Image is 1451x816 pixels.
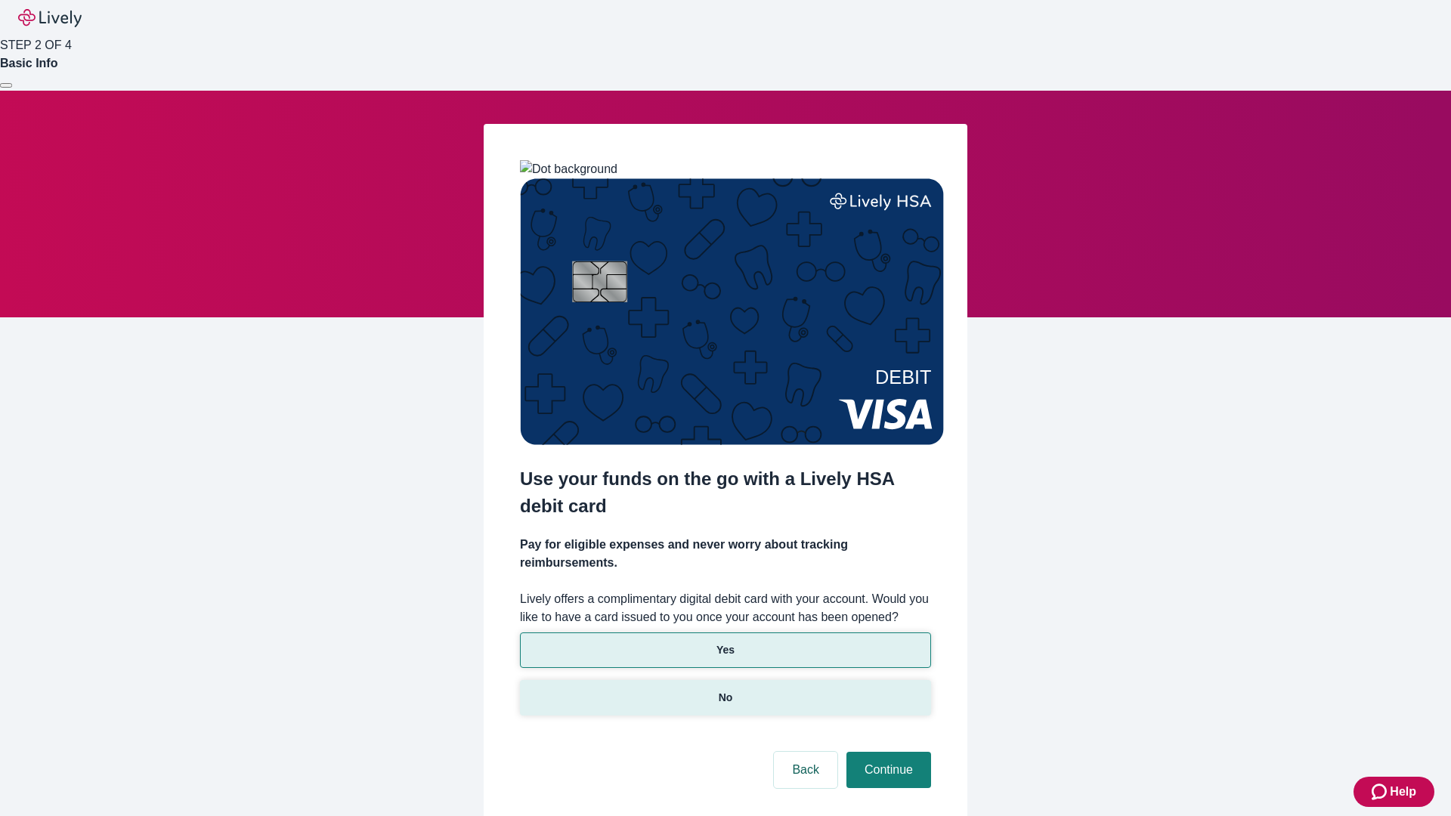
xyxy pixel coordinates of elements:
[520,160,617,178] img: Dot background
[774,752,837,788] button: Back
[520,465,931,520] h2: Use your funds on the go with a Lively HSA debit card
[846,752,931,788] button: Continue
[520,680,931,716] button: No
[1354,777,1434,807] button: Zendesk support iconHelp
[716,642,735,658] p: Yes
[520,178,944,445] img: Debit card
[719,690,733,706] p: No
[520,632,931,668] button: Yes
[18,9,82,27] img: Lively
[1390,783,1416,801] span: Help
[520,590,931,626] label: Lively offers a complimentary digital debit card with your account. Would you like to have a card...
[1372,783,1390,801] svg: Zendesk support icon
[520,536,931,572] h4: Pay for eligible expenses and never worry about tracking reimbursements.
